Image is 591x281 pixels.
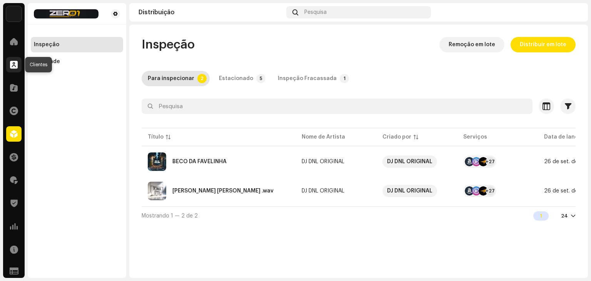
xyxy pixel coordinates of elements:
[256,74,265,83] p-badge: 5
[172,159,227,164] div: BECO DA FAVELINHA
[340,74,349,83] p-badge: 1
[439,37,504,52] button: Remoção em lote
[172,188,274,194] div: TOMA BANHO DE LEITE .wav
[387,185,432,197] div: DJ DNL ORIGINAL
[511,37,576,52] button: Distribuir em lote
[302,188,370,194] span: DJ DNL ORIGINAL
[533,211,549,221] div: 1
[6,6,22,22] img: cd9a510e-9375-452c-b98b-71401b54d8f9
[34,42,59,48] div: Inspeção
[486,157,495,166] div: +27
[34,59,60,65] div: Atividade
[302,159,370,164] span: DJ DNL ORIGINAL
[387,156,432,168] div: DJ DNL ORIGINAL
[382,156,451,168] span: DJ DNL ORIGINAL
[34,9,98,18] img: 447fdb0e-7466-46eb-a752-159f42a3cee2
[382,185,451,197] span: DJ DNL ORIGINAL
[449,37,495,52] span: Remoção em lote
[139,9,283,15] div: Distribuição
[520,37,566,52] span: Distribuir em lote
[561,213,568,219] div: 24
[278,71,337,86] div: Inspeção Fracassada
[219,71,253,86] div: Estacionado
[486,186,495,196] div: +27
[302,159,344,164] div: DJ DNL ORIGINAL
[566,6,579,18] img: d5fcb490-8619-486f-abee-f37e7aa619ed
[148,182,166,200] img: 2fa7562f-8122-4977-aaa7-bfd48ca45b38
[142,213,198,219] span: Mostrando 1 — 2 de 2
[148,133,164,141] div: Título
[148,71,194,86] div: Para inspecionar
[31,54,123,69] re-m-nav-item: Atividade
[304,9,327,15] span: Pesquisa
[382,133,411,141] div: Criado por
[197,74,207,83] p-badge: 2
[302,188,344,194] div: DJ DNL ORIGINAL
[142,99,533,114] input: Pesquisa
[31,37,123,52] re-m-nav-item: Inspeção
[148,152,166,171] img: a51f55fc-161e-4550-bb9d-01389befcecb
[142,37,195,52] span: Inspeção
